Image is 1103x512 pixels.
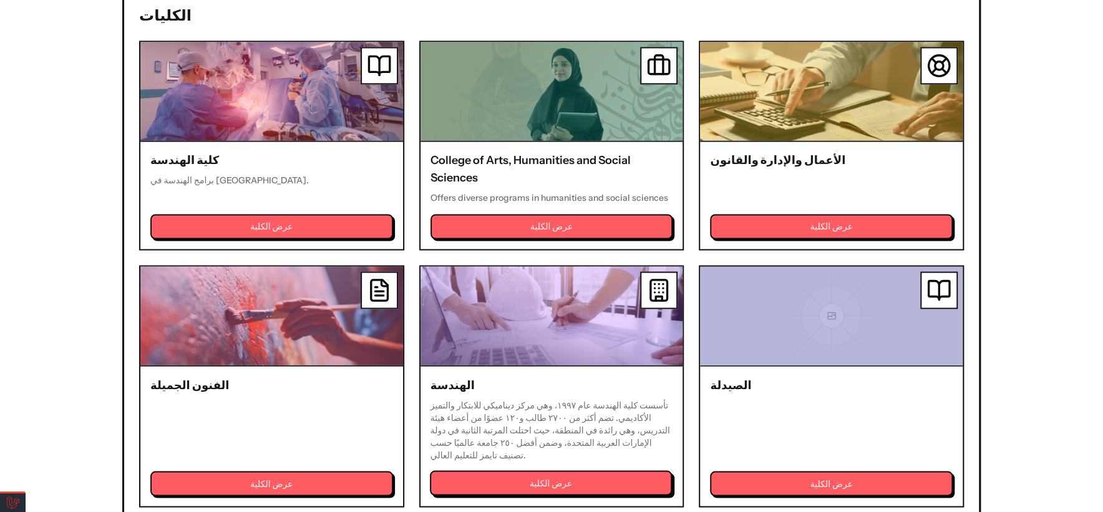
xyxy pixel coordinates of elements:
[150,376,393,394] h3: الفنون الجميلة
[150,174,393,204] p: برامج الهندسة في [GEOGRAPHIC_DATA].
[430,214,673,239] button: عرض الكلية
[150,152,393,169] h3: كلية الهندسة
[710,376,953,394] h3: الصيدلة
[139,6,964,26] h2: الكليات
[710,214,953,239] button: عرض الكلية
[430,470,673,495] button: عرض الكلية
[150,214,393,239] button: عرض الكلية
[710,471,953,496] button: عرض الكلية
[430,152,673,186] h3: College of Arts, Humanities and Social Sciences
[430,376,673,394] h3: الهندسة
[430,191,673,204] p: Offers diverse programs in humanities and social sciences
[430,398,673,461] p: تأسست كلية الهندسة عام ١٩٩٧، وهي مركز ديناميكي للابتكار والتميز الأكاديمي. تضم أكثر من ٢٧٠٠ طالب ...
[710,152,953,169] h3: الأعمال والإدارة والقانون
[150,471,393,496] button: عرض الكلية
